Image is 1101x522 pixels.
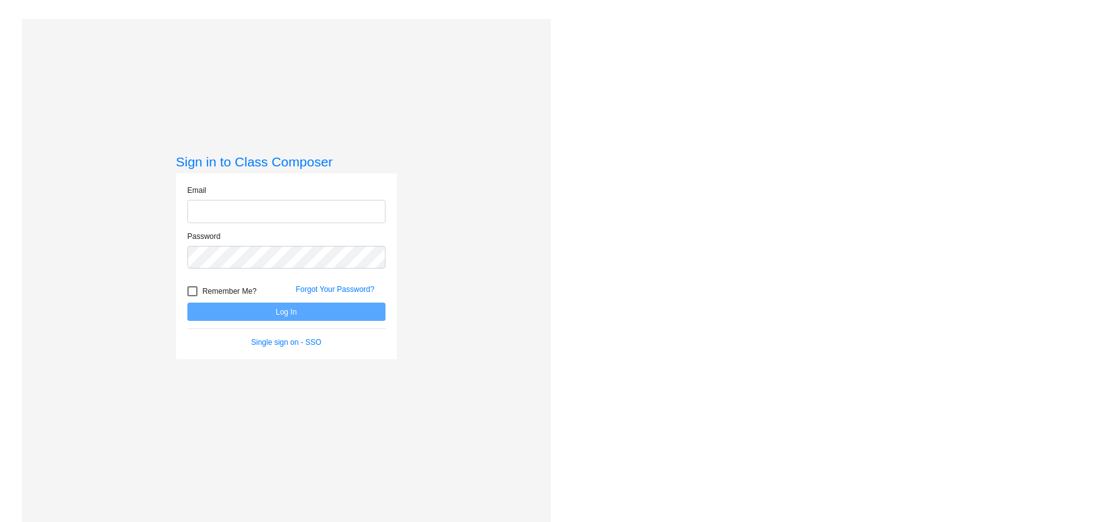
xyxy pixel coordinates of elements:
h3: Sign in to Class Composer [176,154,397,170]
button: Log In [187,303,386,321]
label: Email [187,185,206,196]
span: Remember Me? [203,284,257,299]
label: Password [187,231,221,242]
a: Forgot Your Password? [296,285,375,294]
a: Single sign on - SSO [251,338,321,347]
